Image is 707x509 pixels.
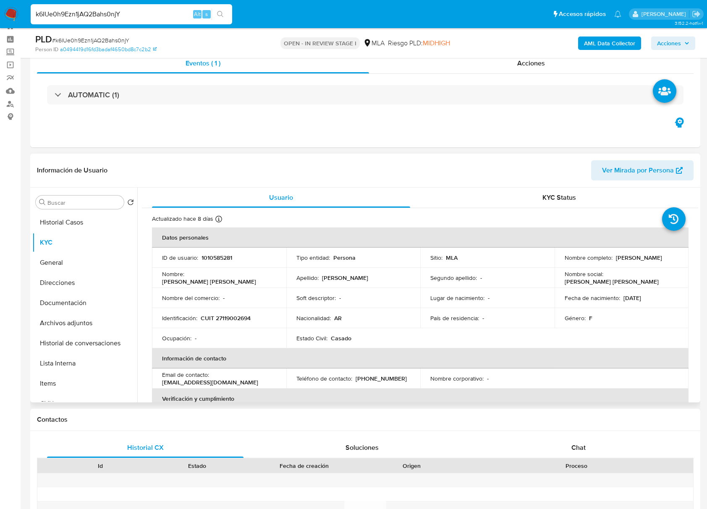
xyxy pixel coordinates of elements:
button: General [32,253,137,273]
p: Nombre del comercio : [162,294,220,302]
span: Ver Mirada por Persona [602,160,674,180]
p: [PHONE_NUMBER] [356,375,407,382]
span: 3.152.2-hotfix-1 [675,20,703,26]
p: Soft descriptor : [296,294,336,302]
p: julieta.rodriguez@mercadolibre.com [642,10,689,18]
p: Nacionalidad : [296,314,331,322]
span: Acciones [657,37,681,50]
div: Fecha de creación [251,462,357,470]
p: - [482,314,484,322]
a: Notificaciones [614,10,621,18]
p: [PERSON_NAME] [322,274,368,282]
button: CVU [32,394,137,414]
p: CUIT 27119002694 [201,314,251,322]
span: Soluciones [346,443,379,452]
p: Tipo entidad : [296,254,330,261]
a: Salir [692,10,701,18]
button: Ver Mirada por Persona [591,160,694,180]
p: Casado [331,334,351,342]
input: Buscar [47,199,120,206]
h1: Información de Usuario [37,166,107,175]
button: Items [32,373,137,394]
p: [PERSON_NAME] [PERSON_NAME] [565,278,659,285]
div: Origen [369,462,454,470]
p: - [195,334,196,342]
p: - [487,375,489,382]
p: Nombre corporativo : [430,375,484,382]
p: OPEN - IN REVIEW STAGE I [280,37,360,49]
span: KYC Status [542,193,576,202]
p: Estado Civil : [296,334,327,342]
b: AML Data Collector [584,37,635,50]
p: Lugar de nacimiento : [430,294,484,302]
button: Volver al orden por defecto [127,199,134,208]
button: Lista Interna [32,353,137,373]
p: Persona [333,254,356,261]
span: Accesos rápidos [559,10,606,18]
p: - [488,294,490,302]
p: 1010585281 [202,254,232,261]
th: Datos personales [152,227,689,248]
p: Identificación : [162,314,197,322]
span: Acciones [517,58,545,68]
input: Buscar usuario o caso... [31,9,232,20]
p: F [589,314,592,322]
p: Nombre : [162,270,184,278]
span: MIDHIGH [423,38,450,48]
h1: Contactos [37,415,694,424]
p: [DATE] [623,294,641,302]
b: Person ID [35,46,58,53]
p: Ocupación : [162,334,191,342]
p: Teléfono de contacto : [296,375,352,382]
span: Eventos ( 1 ) [186,58,220,68]
th: Información de contacto [152,348,689,368]
p: - [223,294,225,302]
button: Acciones [651,37,695,50]
p: Fecha de nacimiento : [565,294,620,302]
p: [PERSON_NAME] [616,254,662,261]
span: s [205,10,208,18]
button: Historial Casos [32,212,137,232]
button: Documentación [32,293,137,313]
p: MLA [446,254,458,261]
a: a0494419d16fd3badaf4650bd8c7c2b2 [60,46,157,53]
div: Proceso [466,462,687,470]
p: - [339,294,341,302]
p: ID de usuario : [162,254,198,261]
p: Sitio : [430,254,443,261]
button: search-icon [212,8,229,20]
button: Buscar [39,199,46,206]
div: Id [58,462,143,470]
th: Verificación y cumplimiento [152,389,689,409]
p: [EMAIL_ADDRESS][DOMAIN_NAME] [162,378,258,386]
button: AML Data Collector [578,37,641,50]
p: Email de contacto : [162,371,209,378]
span: Alt [194,10,201,18]
div: AUTOMATIC (1) [47,85,683,104]
b: PLD [35,32,52,46]
p: AR [334,314,342,322]
p: Nombre completo : [565,254,613,261]
p: Actualizado hace 8 días [152,215,213,223]
p: - [480,274,482,282]
p: Segundo apellido : [430,274,477,282]
span: Historial CX [127,443,164,452]
div: Estado [154,462,239,470]
button: Archivos adjuntos [32,313,137,333]
p: Nombre social : [565,270,603,278]
button: Historial de conversaciones [32,333,137,353]
p: Género : [565,314,586,322]
p: País de residencia : [430,314,479,322]
p: [PERSON_NAME] [PERSON_NAME] [162,278,256,285]
button: KYC [32,232,137,253]
span: Usuario [269,193,293,202]
button: Direcciones [32,273,137,293]
p: Apellido : [296,274,319,282]
div: MLA [363,39,385,48]
span: # k6IUe0h9Ezn1jAQ2Bahs0njY [52,36,129,44]
h3: AUTOMATIC (1) [68,90,119,99]
span: Chat [571,443,586,452]
span: Riesgo PLD: [388,39,450,48]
